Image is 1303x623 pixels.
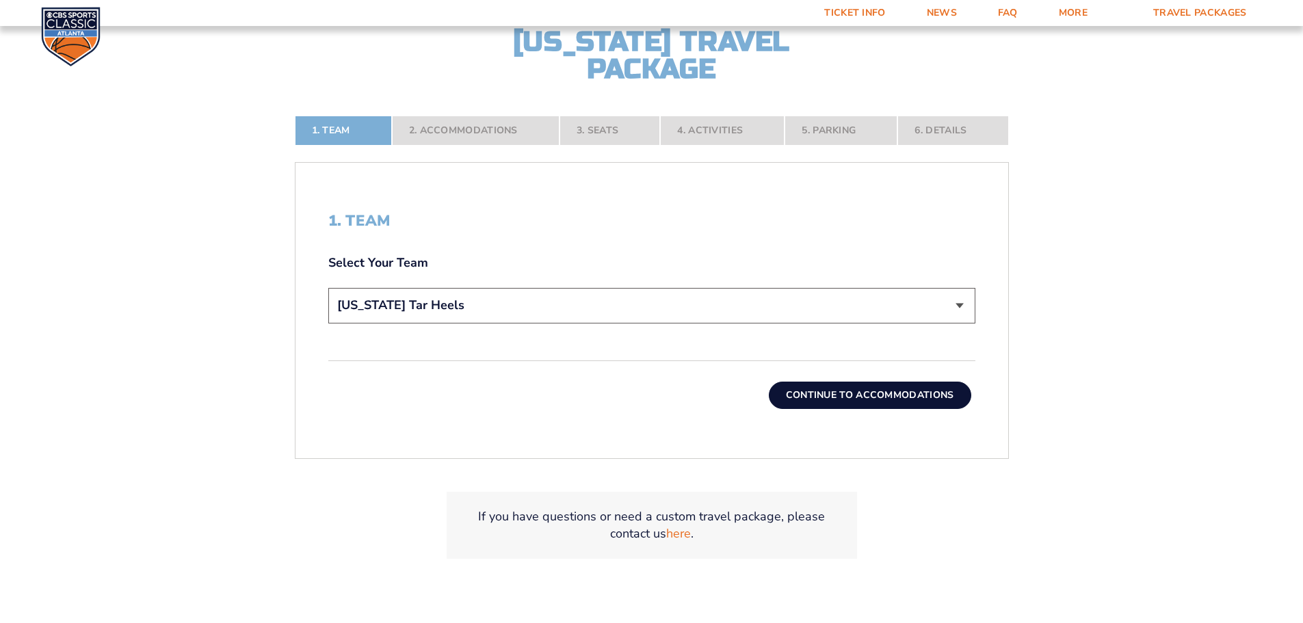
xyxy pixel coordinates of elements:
h2: 1. Team [328,212,975,230]
img: CBS Sports Classic [41,7,101,66]
h2: [US_STATE] Travel Package [501,28,802,83]
a: here [666,525,691,542]
button: Continue To Accommodations [769,382,971,409]
p: If you have questions or need a custom travel package, please contact us . [463,508,841,542]
label: Select Your Team [328,254,975,271]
